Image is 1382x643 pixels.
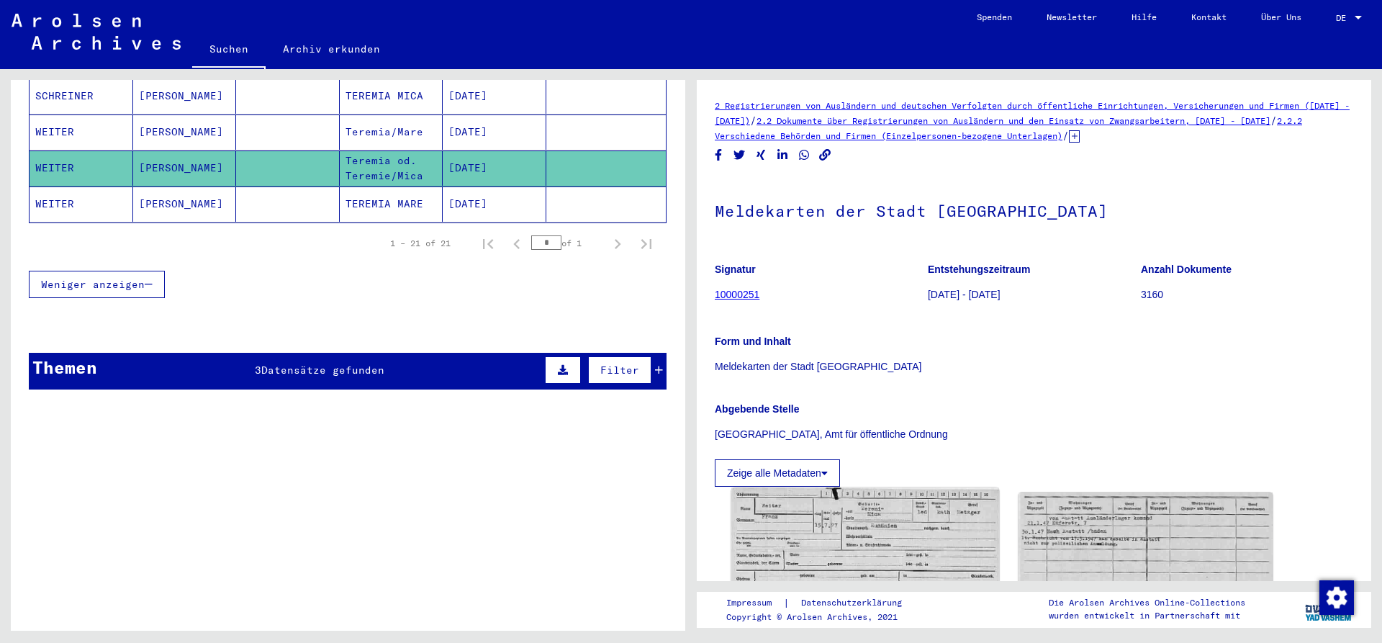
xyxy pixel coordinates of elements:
span: DE [1336,13,1352,23]
img: Zustimmung ändern [1319,580,1354,615]
mat-cell: [DATE] [443,186,546,222]
p: [DATE] - [DATE] [928,287,1140,302]
mat-cell: WEITER [30,150,133,186]
button: Last page [632,229,661,258]
mat-cell: [DATE] [443,78,546,114]
div: Themen [32,354,97,380]
a: 2.2 Dokumente über Registrierungen von Ausländern und den Einsatz von Zwangsarbeitern, [DATE] - [... [757,115,1270,126]
a: Archiv erkunden [266,32,397,66]
a: Datenschutzerklärung [790,595,919,611]
button: Share on WhatsApp [797,146,812,164]
a: Impressum [726,595,783,611]
span: / [1270,114,1277,127]
b: Signatur [715,264,756,275]
button: Copy link [818,146,833,164]
button: Filter [588,356,651,384]
mat-cell: [PERSON_NAME] [133,186,237,222]
a: 2 Registrierungen von Ausländern und deutschen Verfolgten durch öffentliche Einrichtungen, Versic... [715,100,1350,126]
p: Die Arolsen Archives Online-Collections [1049,596,1245,609]
span: / [750,114,757,127]
span: Weniger anzeigen [41,278,145,291]
b: Form und Inhalt [715,336,791,347]
p: Copyright © Arolsen Archives, 2021 [726,611,919,624]
span: Datensätze gefunden [261,364,384,377]
mat-cell: WEITER [30,114,133,150]
button: Share on Twitter [732,146,747,164]
div: of 1 [531,236,603,250]
mat-cell: SCHREINER [30,78,133,114]
mat-cell: Teremia od. Teremie/Mica [340,150,443,186]
img: yv_logo.png [1302,591,1356,627]
img: 002.jpg [1019,493,1273,626]
div: Zustimmung ändern [1319,580,1353,614]
b: Anzahl Dokumente [1141,264,1232,275]
b: Abgebende Stelle [715,403,799,415]
mat-cell: WEITER [30,186,133,222]
button: First page [474,229,502,258]
p: [GEOGRAPHIC_DATA], Amt für öffentliche Ordnung [715,427,1353,442]
a: Suchen [192,32,266,69]
span: Filter [600,364,639,377]
button: Weniger anzeigen [29,271,165,298]
p: Meldekarten der Stadt [GEOGRAPHIC_DATA] [715,359,1353,374]
mat-cell: [DATE] [443,114,546,150]
button: Zeige alle Metadaten [715,459,840,487]
mat-cell: [PERSON_NAME] [133,114,237,150]
button: Previous page [502,229,531,258]
mat-cell: [DATE] [443,150,546,186]
button: Share on LinkedIn [775,146,790,164]
p: wurden entwickelt in Partnerschaft mit [1049,609,1245,622]
mat-cell: [PERSON_NAME] [133,150,237,186]
span: 3 [255,364,261,377]
a: 10000251 [715,289,759,300]
button: Share on Xing [754,146,769,164]
mat-cell: TEREMIA MICA [340,78,443,114]
button: Share on Facebook [711,146,726,164]
div: | [726,595,919,611]
span: / [1062,129,1069,142]
mat-cell: TEREMIA MARE [340,186,443,222]
mat-cell: Teremia/Mare [340,114,443,150]
div: 1 – 21 of 21 [390,237,451,250]
mat-cell: [PERSON_NAME] [133,78,237,114]
h1: Meldekarten der Stadt [GEOGRAPHIC_DATA] [715,178,1353,241]
b: Entstehungszeitraum [928,264,1030,275]
img: Arolsen_neg.svg [12,14,181,50]
button: Next page [603,229,632,258]
p: 3160 [1141,287,1353,302]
